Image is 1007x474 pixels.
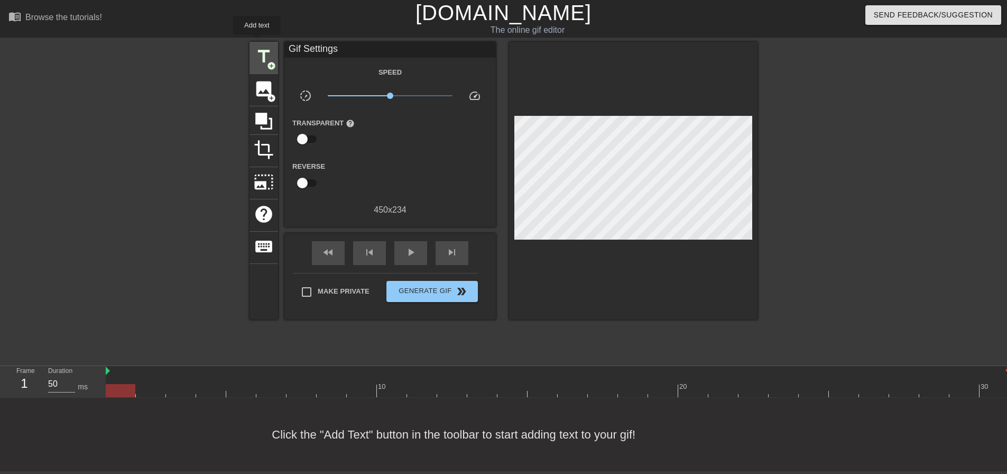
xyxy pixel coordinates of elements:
[391,285,474,298] span: Generate Gif
[865,5,1001,25] button: Send Feedback/Suggestion
[404,246,417,259] span: play_arrow
[378,67,402,78] label: Speed
[981,381,990,392] div: 30
[48,368,72,375] label: Duration
[318,286,369,297] span: Make Private
[874,8,993,22] span: Send Feedback/Suggestion
[292,161,325,172] label: Reverse
[455,285,468,298] span: double_arrow
[415,1,592,24] a: [DOMAIN_NAME]
[254,47,274,67] span: title
[299,89,312,102] span: slow_motion_video
[679,381,689,392] div: 20
[284,42,496,58] div: Gif Settings
[363,246,376,259] span: skip_previous
[346,119,355,128] span: help
[378,381,387,392] div: 10
[78,381,88,393] div: ms
[341,24,714,37] div: The online gif editor
[8,366,40,397] div: Frame
[284,204,496,216] div: 450 x 234
[254,140,274,160] span: crop
[254,172,274,192] span: photo_size_select_large
[322,246,335,259] span: fast_rewind
[386,281,478,302] button: Generate Gif
[292,118,355,129] label: Transparent
[267,94,276,103] span: add_circle
[254,236,274,257] span: keyboard
[25,13,102,22] div: Browse the tutorials!
[254,79,274,99] span: image
[267,61,276,70] span: add_circle
[8,10,102,26] a: Browse the tutorials!
[254,204,274,224] span: help
[8,10,21,23] span: menu_book
[446,246,458,259] span: skip_next
[468,89,481,102] span: speed
[16,374,32,393] div: 1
